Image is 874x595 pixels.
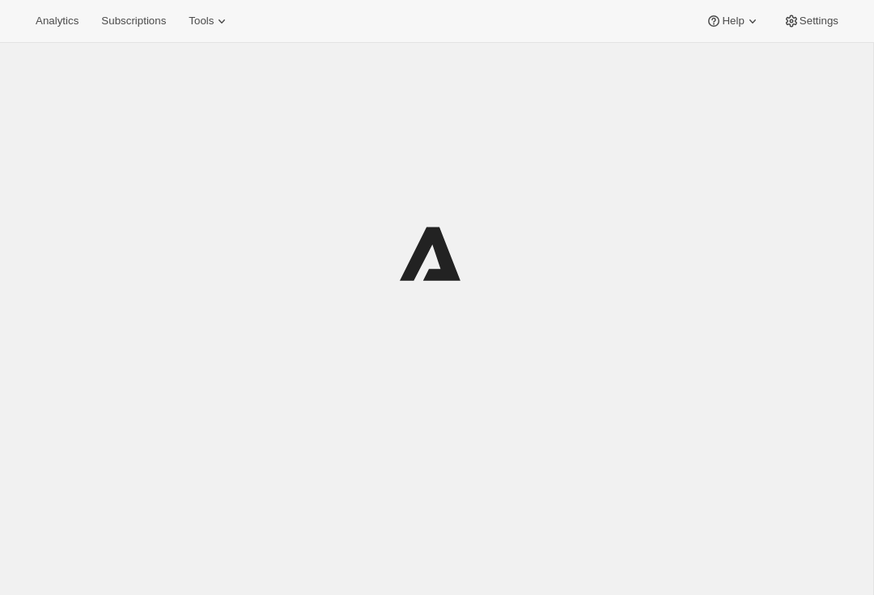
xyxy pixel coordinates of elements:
span: Analytics [36,15,78,28]
button: Tools [179,10,240,32]
span: Settings [800,15,838,28]
button: Help [696,10,770,32]
button: Settings [774,10,848,32]
span: Subscriptions [101,15,166,28]
span: Tools [189,15,214,28]
button: Subscriptions [91,10,176,32]
span: Help [722,15,744,28]
button: Analytics [26,10,88,32]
